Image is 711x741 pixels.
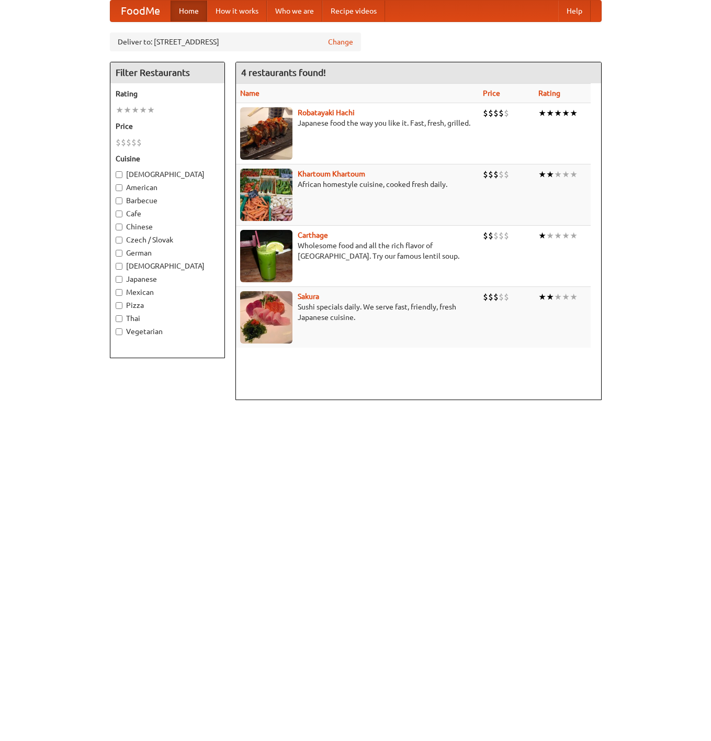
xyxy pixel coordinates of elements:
li: ★ [554,291,562,303]
li: $ [126,137,131,148]
img: khartoum.jpg [240,169,292,221]
li: $ [488,169,493,180]
input: Thai [116,315,122,322]
h5: Cuisine [116,153,219,164]
img: sakura.jpg [240,291,292,344]
label: Chinese [116,222,219,232]
a: Who we are [267,1,322,21]
li: ★ [562,169,570,180]
li: ★ [554,230,562,241]
li: $ [488,291,493,303]
p: Sushi specials daily. We serve fast, friendly, fresh Japanese cuisine. [240,302,475,323]
li: $ [121,137,126,148]
h4: Filter Restaurants [110,62,224,83]
label: [DEMOGRAPHIC_DATA] [116,169,219,180]
input: Barbecue [116,197,122,204]
li: ★ [538,291,546,303]
ng-pluralize: 4 restaurants found! [241,68,326,78]
input: Mexican [116,289,122,296]
li: $ [488,107,493,119]
a: Price [483,89,500,97]
li: $ [499,230,504,241]
li: $ [137,137,142,148]
input: Chinese [116,224,122,230]
p: Wholesome food and all the rich flavor of [GEOGRAPHIC_DATA]. Try our famous lentil soup. [240,240,475,261]
a: Home [171,1,207,21]
li: ★ [139,104,147,116]
a: Recipe videos [322,1,385,21]
a: FoodMe [110,1,171,21]
li: $ [483,291,488,303]
li: ★ [546,169,554,180]
h5: Rating [116,89,219,99]
input: [DEMOGRAPHIC_DATA] [116,171,122,178]
li: ★ [570,169,578,180]
input: German [116,250,122,257]
h5: Price [116,121,219,131]
li: ★ [570,291,578,303]
a: Robatayaki Hachi [298,108,355,117]
label: Thai [116,313,219,324]
label: Pizza [116,300,219,311]
li: ★ [116,104,123,116]
li: ★ [554,107,562,119]
input: Czech / Slovak [116,237,122,244]
li: ★ [546,230,554,241]
li: $ [499,107,504,119]
p: African homestyle cuisine, cooked fresh daily. [240,179,475,190]
li: ★ [546,107,554,119]
li: $ [499,291,504,303]
li: $ [493,230,499,241]
label: [DEMOGRAPHIC_DATA] [116,261,219,271]
label: Vegetarian [116,326,219,337]
li: $ [493,107,499,119]
div: Deliver to: [STREET_ADDRESS] [110,32,361,51]
li: $ [483,230,488,241]
li: $ [483,169,488,180]
li: $ [116,137,121,148]
a: How it works [207,1,267,21]
input: Cafe [116,211,122,217]
input: Japanese [116,276,122,283]
img: robatayaki.jpg [240,107,292,160]
li: ★ [538,169,546,180]
li: ★ [562,107,570,119]
a: Carthage [298,231,328,239]
li: $ [504,169,509,180]
li: ★ [538,107,546,119]
a: Khartoum Khartoum [298,170,365,178]
label: German [116,248,219,258]
a: Name [240,89,259,97]
a: Change [328,37,353,47]
label: Barbecue [116,195,219,206]
li: ★ [562,291,570,303]
li: $ [493,169,499,180]
li: ★ [538,230,546,241]
label: Czech / Slovak [116,235,219,245]
a: Rating [538,89,560,97]
li: $ [499,169,504,180]
li: ★ [562,230,570,241]
input: [DEMOGRAPHIC_DATA] [116,263,122,270]
li: $ [488,230,493,241]
label: Mexican [116,287,219,297]
label: Japanese [116,274,219,284]
input: American [116,184,122,191]
li: ★ [546,291,554,303]
img: carthage.jpg [240,230,292,282]
li: ★ [147,104,155,116]
li: $ [504,230,509,241]
li: ★ [570,107,578,119]
input: Vegetarian [116,328,122,335]
label: American [116,182,219,193]
label: Cafe [116,208,219,219]
li: ★ [570,230,578,241]
li: $ [483,107,488,119]
li: $ [131,137,137,148]
p: Japanese food the way you like it. Fast, fresh, grilled. [240,118,475,128]
a: Help [558,1,591,21]
li: $ [504,107,509,119]
a: Sakura [298,292,319,301]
